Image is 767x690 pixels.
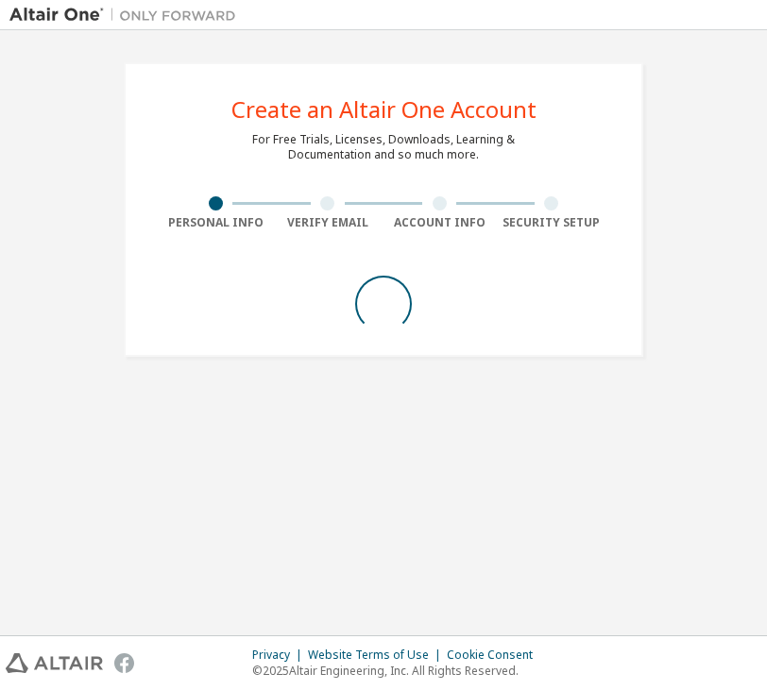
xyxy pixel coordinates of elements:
[252,663,544,679] p: © 2025 Altair Engineering, Inc. All Rights Reserved.
[6,653,103,673] img: altair_logo.svg
[252,132,515,162] div: For Free Trials, Licenses, Downloads, Learning & Documentation and so much more.
[447,648,544,663] div: Cookie Consent
[160,215,272,230] div: Personal Info
[231,98,537,121] div: Create an Altair One Account
[383,215,496,230] div: Account Info
[9,6,246,25] img: Altair One
[272,215,384,230] div: Verify Email
[114,653,134,673] img: facebook.svg
[496,215,608,230] div: Security Setup
[308,648,447,663] div: Website Terms of Use
[252,648,308,663] div: Privacy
